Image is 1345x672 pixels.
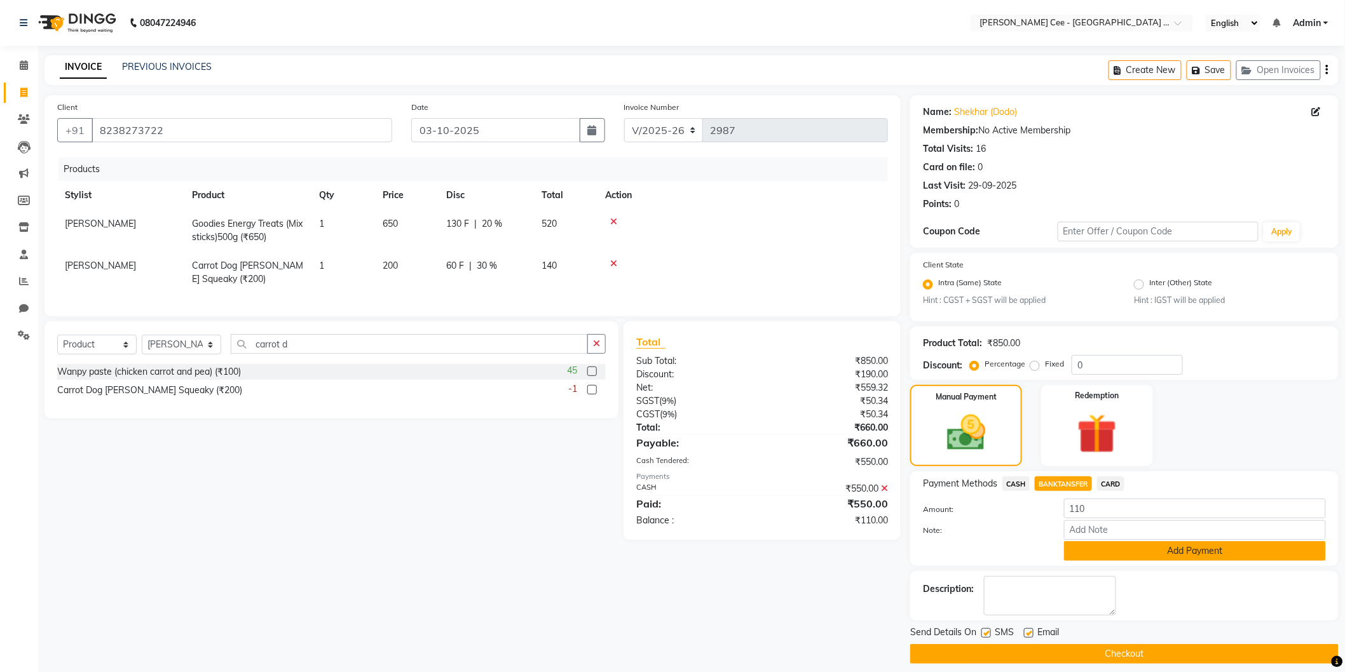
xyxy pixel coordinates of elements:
div: ₹660.00 [762,421,898,434]
th: Action [597,181,888,210]
span: Total [636,335,666,349]
div: Products [58,158,898,181]
label: Redemption [1075,390,1119,401]
button: Apply [1264,222,1300,241]
span: 20 % [482,217,502,231]
a: INVOICE [60,56,107,79]
label: Percentage [985,358,1025,370]
th: Stylist [57,181,184,210]
div: CASH [627,482,762,495]
div: ₹110.00 [762,514,898,527]
th: Total [534,181,597,210]
span: 60 F [446,259,464,272]
span: 520 [542,218,557,229]
span: Carrot Dog [PERSON_NAME] Squeaky (₹200) [192,260,303,285]
img: _cash.svg [935,410,998,455]
div: Discount: [923,359,962,372]
div: Total Visits: [923,142,973,156]
span: 650 [383,218,398,229]
button: Open Invoices [1236,60,1321,80]
div: Sub Total: [627,354,762,368]
button: Create New [1109,60,1182,80]
div: ₹660.00 [762,435,898,450]
input: Search or Scan [231,334,588,354]
div: Paid: [627,496,762,511]
div: Net: [627,381,762,394]
th: Disc [439,181,534,210]
input: Add Note [1064,520,1326,540]
span: CGST [636,408,660,420]
label: Manual Payment [936,391,997,403]
div: Discount: [627,368,762,381]
div: Coupon Code [923,225,1057,238]
span: CASH [1002,476,1030,491]
span: 1 [319,260,324,271]
label: Intra (Same) State [938,277,1002,292]
button: Checkout [910,644,1339,664]
small: Hint : CGST + SGST will be applied [923,295,1115,306]
label: Client State [923,259,964,271]
span: [PERSON_NAME] [65,260,136,271]
span: | [469,259,472,272]
div: Total: [627,421,762,434]
div: Description: [923,582,974,596]
div: Carrot Dog [PERSON_NAME] Squeaky (₹200) [57,384,242,397]
label: Fixed [1045,358,1064,370]
div: 0 [954,198,959,211]
div: ( ) [627,408,762,421]
a: Shekhar (Dodo) [954,105,1017,119]
span: SMS [995,626,1014,642]
span: 140 [542,260,557,271]
div: 0 [978,161,983,174]
div: Last Visit: [923,179,966,192]
div: No Active Membership [923,124,1326,137]
label: Note: [913,525,1054,536]
div: Points: [923,198,952,211]
label: Inter (Other) State [1149,277,1212,292]
button: Save [1187,60,1231,80]
div: Membership: [923,124,978,137]
div: ₹850.00 [762,354,898,368]
span: SGST [636,395,659,407]
div: ₹50.34 [762,408,898,421]
label: Client [57,102,78,113]
div: ₹550.00 [762,496,898,511]
input: Search by Name/Mobile/Email/Code [92,118,392,142]
input: Amount [1064,499,1326,518]
span: -1 [568,382,577,396]
div: ₹850.00 [987,337,1020,350]
div: Product Total: [923,337,982,350]
span: [PERSON_NAME] [65,218,136,229]
div: Cash Tendered: [627,455,762,469]
div: ₹559.32 [762,381,898,394]
div: ₹190.00 [762,368,898,381]
label: Invoice Number [624,102,679,113]
span: Admin [1293,17,1321,30]
span: 130 F [446,217,469,231]
th: Price [375,181,439,210]
span: BANKTANSFER [1035,476,1092,491]
label: Amount: [913,504,1054,515]
div: Payments [636,471,888,482]
th: Qty [311,181,375,210]
div: 29-09-2025 [968,179,1016,192]
input: Enter Offer / Coupon Code [1058,222,1259,241]
div: ₹50.34 [762,394,898,408]
span: Payment Methods [923,477,997,490]
div: ( ) [627,394,762,408]
label: Date [411,102,428,113]
span: 45 [567,364,577,377]
div: Wanpy paste (chicken carrot and pea) (₹100) [57,365,241,379]
span: | [474,217,477,231]
div: Name: [923,105,952,119]
div: Card on file: [923,161,975,174]
div: Payable: [627,435,762,450]
img: _gift.svg [1065,409,1130,459]
a: PREVIOUS INVOICES [122,61,212,72]
div: ₹550.00 [762,455,898,469]
span: Email [1037,626,1059,642]
div: 16 [976,142,986,156]
span: 30 % [477,259,497,272]
img: logo [32,5,119,41]
div: ₹550.00 [762,482,898,495]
